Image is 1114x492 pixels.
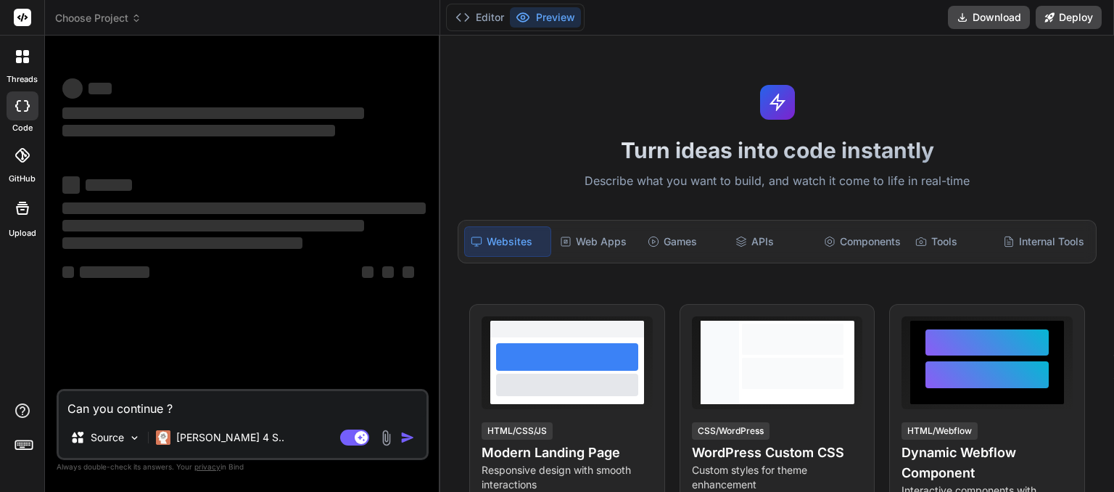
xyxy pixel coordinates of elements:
p: Describe what you want to build, and watch it come to life in real-time [449,172,1105,191]
h4: Dynamic Webflow Component [901,443,1073,483]
label: GitHub [9,173,36,185]
span: privacy [194,462,220,471]
img: Pick Models [128,432,141,444]
div: Internal Tools [997,226,1090,257]
button: Download [948,6,1030,29]
div: HTML/Webflow [901,422,978,440]
span: ‌ [403,266,414,278]
div: Tools [909,226,994,257]
h4: Modern Landing Page [482,443,653,463]
div: APIs [730,226,814,257]
span: ‌ [62,237,302,249]
label: threads [7,73,38,86]
span: ‌ [86,179,132,191]
span: ‌ [88,83,112,94]
span: ‌ [62,220,364,231]
span: ‌ [80,266,149,278]
img: attachment [378,430,395,446]
span: ‌ [62,107,364,119]
span: ‌ [62,78,83,99]
button: Deploy [1036,6,1102,29]
div: Web Apps [554,226,639,257]
span: ‌ [362,266,374,278]
span: ‌ [62,202,426,214]
span: ‌ [62,266,74,278]
p: Custom styles for theme enhancement [692,463,863,492]
p: Source [91,430,124,445]
p: [PERSON_NAME] 4 S.. [176,430,284,445]
span: Choose Project [55,11,141,25]
div: Components [818,226,907,257]
h4: WordPress Custom CSS [692,443,863,463]
div: Games [642,226,727,257]
div: Websites [464,226,550,257]
h1: Turn ideas into code instantly [449,137,1105,163]
div: HTML/CSS/JS [482,422,553,440]
button: Editor [450,7,510,28]
span: ‌ [382,266,394,278]
span: ‌ [62,176,80,194]
label: code [12,122,33,134]
div: CSS/WordPress [692,422,770,440]
p: Responsive design with smooth interactions [482,463,653,492]
button: Preview [510,7,581,28]
p: Always double-check its answers. Your in Bind [57,460,429,474]
img: Claude 4 Sonnet [156,430,170,445]
span: ‌ [62,125,335,136]
textarea: Can you continue ? [59,391,426,417]
img: icon [400,430,415,445]
label: Upload [9,227,36,239]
